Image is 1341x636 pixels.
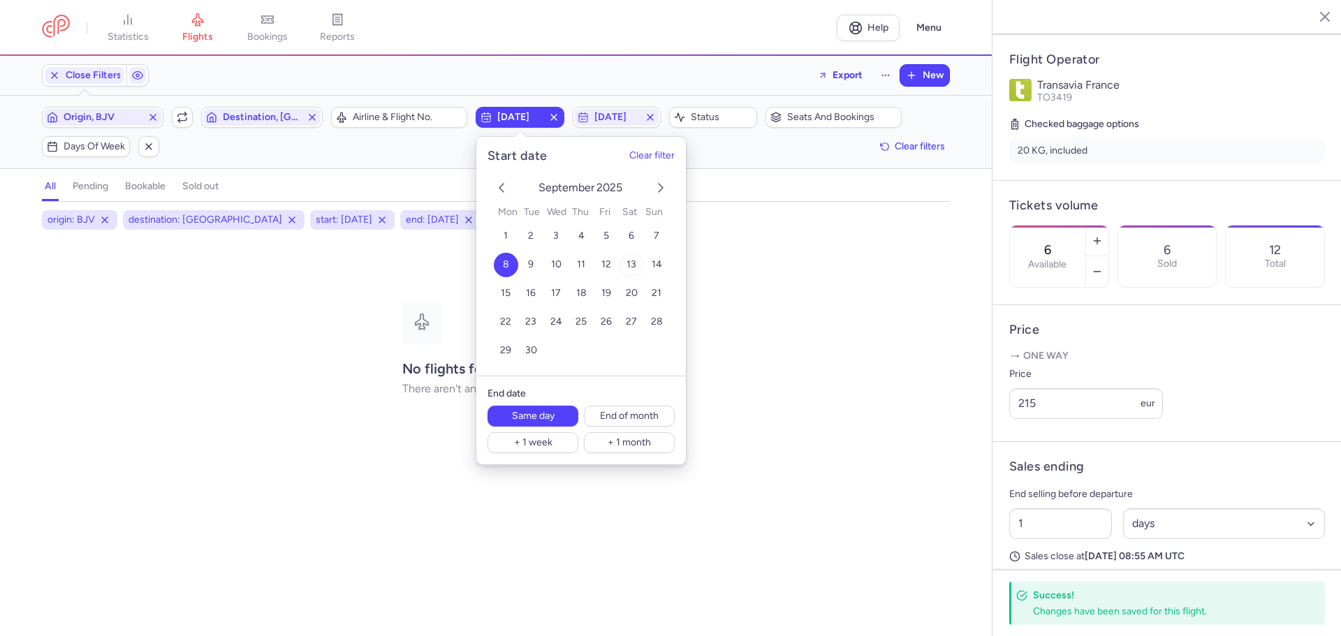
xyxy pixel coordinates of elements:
[652,179,669,199] button: next month
[43,65,126,86] button: Close Filters
[64,112,142,123] span: Origin, BJV
[182,180,219,193] h4: sold out
[594,310,619,334] button: 26
[1141,397,1155,409] span: eur
[320,31,355,43] span: reports
[182,31,213,43] span: flights
[1009,550,1325,563] p: Sales close at
[503,259,509,271] span: 8
[594,253,619,277] button: 12
[488,148,548,164] h5: Start date
[494,310,518,334] button: 22
[129,213,282,227] span: destination: [GEOGRAPHIC_DATA]
[1265,258,1286,269] p: Total
[528,230,534,242] span: 2
[1009,388,1163,419] input: ---
[551,288,561,299] span: 17
[1037,91,1072,103] span: TO3419
[620,224,644,249] button: 6
[787,112,897,123] span: Seats and bookings
[875,136,950,157] button: Clear filters
[1009,459,1084,475] h4: Sales ending
[620,310,644,334] button: 27
[66,70,122,81] span: Close Filters
[223,112,301,123] span: Destination, [GEOGRAPHIC_DATA]
[553,230,559,242] span: 3
[1009,366,1163,383] label: Price
[1269,243,1281,257] p: 12
[1009,486,1325,503] p: End selling before departure
[1009,322,1325,338] h4: Price
[497,112,542,123] span: [DATE]
[108,31,149,43] span: statistics
[1037,79,1325,91] p: Transavia France
[163,13,233,43] a: flights
[519,281,543,306] button: 16
[651,316,663,328] span: 28
[353,112,462,123] span: Airline & Flight No.
[652,259,662,271] span: 14
[645,224,669,249] button: 7
[576,288,587,299] span: 18
[626,316,637,328] span: 27
[493,179,510,199] button: previous month
[691,112,752,123] span: Status
[923,70,944,81] span: New
[525,316,536,328] span: 23
[645,310,669,334] button: 28
[1085,550,1185,562] strong: [DATE] 08:55 AM UTC
[501,288,511,299] span: 15
[601,316,612,328] span: 26
[125,180,166,193] h4: bookable
[402,383,590,395] p: There aren't any results for that query.
[569,281,594,306] button: 18
[629,230,634,242] span: 6
[867,22,888,33] span: Help
[42,107,163,128] button: Origin, BJV
[577,259,585,271] span: 11
[569,310,594,334] button: 25
[528,259,534,271] span: 9
[1009,52,1325,68] h4: Flight Operator
[603,230,609,242] span: 5
[601,259,611,271] span: 12
[1009,198,1325,214] h4: Tickets volume
[544,253,569,277] button: 10
[488,432,578,453] button: + 1 week
[809,64,872,87] button: Export
[594,112,639,123] span: [DATE]
[601,288,611,299] span: 19
[538,181,596,194] span: September
[594,281,619,306] button: 19
[584,432,675,453] button: + 1 month
[626,259,636,271] span: 13
[1009,138,1325,163] li: 20 KG, included
[629,151,675,162] button: Clear filter
[1033,605,1294,618] div: Changes have been saved for this flight.
[569,253,594,277] button: 11
[316,213,372,227] span: start: [DATE]
[544,281,569,306] button: 17
[42,136,130,157] button: Days of week
[504,230,508,242] span: 1
[500,316,511,328] span: 22
[494,253,518,277] button: 8
[594,224,619,249] button: 5
[765,107,902,128] button: Seats and bookings
[596,181,624,194] span: 2025
[406,213,459,227] span: end: [DATE]
[73,180,108,193] h4: pending
[645,281,669,306] button: 21
[654,230,659,242] span: 7
[500,345,511,357] span: 29
[201,107,323,128] button: Destination, [GEOGRAPHIC_DATA]
[1157,258,1177,269] p: Sold
[645,253,669,277] button: 14
[576,316,587,328] span: 25
[569,224,594,249] button: 4
[620,281,644,306] button: 20
[519,224,543,249] button: 2
[620,253,644,277] button: 13
[42,15,70,40] a: CitizenPlane red outlined logo
[551,259,562,271] span: 10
